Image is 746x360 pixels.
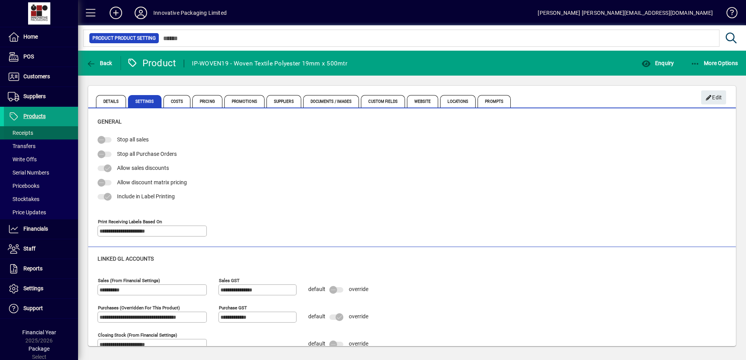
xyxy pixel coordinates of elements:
[78,56,121,70] app-page-header-button: Back
[4,259,78,279] a: Reports
[349,341,368,347] span: override
[8,196,39,202] span: Stocktakes
[98,219,162,224] mat-label: Print Receiving Labels Based On
[84,56,114,70] button: Back
[4,87,78,106] a: Suppliers
[219,305,247,310] mat-label: Purchase GST
[23,245,36,252] span: Staff
[23,305,43,311] span: Support
[98,305,180,310] mat-label: Purchases (overridden for this product)
[8,130,33,136] span: Receipts
[538,7,713,19] div: [PERSON_NAME] [PERSON_NAME][EMAIL_ADDRESS][DOMAIN_NAME]
[8,183,39,189] span: Pricebooks
[303,95,359,108] span: Documents / Images
[4,139,78,153] a: Transfers
[86,60,112,66] span: Back
[4,279,78,298] a: Settings
[4,239,78,259] a: Staff
[127,57,176,69] div: Product
[691,60,738,66] span: More Options
[23,93,46,99] span: Suppliers
[22,329,56,335] span: Financial Year
[98,256,154,262] span: Linked GL accounts
[128,6,153,20] button: Profile
[23,34,38,40] span: Home
[98,332,177,337] mat-label: Closing stock (from financial settings)
[308,341,325,347] span: default
[117,165,169,171] span: Allow sales discounts
[153,7,227,19] div: Innovative Packaging Limited
[8,209,46,215] span: Price Updates
[689,56,740,70] button: More Options
[117,179,187,185] span: Allow discount matrix pricing
[117,151,177,157] span: Stop all Purchase Orders
[219,277,240,283] mat-label: Sales GST
[23,73,50,79] span: Customers
[4,299,78,318] a: Support
[4,192,78,206] a: Stocktakes
[4,166,78,179] a: Serial Numbers
[349,286,368,292] span: override
[8,143,36,149] span: Transfers
[4,27,78,47] a: Home
[478,95,511,108] span: Prompts
[224,95,265,108] span: Promotions
[641,60,674,66] span: Enquiry
[721,2,736,27] a: Knowledge Base
[163,95,191,108] span: Costs
[4,126,78,139] a: Receipts
[8,156,37,162] span: Write Offs
[705,91,722,104] span: Edit
[98,277,160,283] mat-label: Sales (from financial settings)
[23,53,34,60] span: POS
[28,346,50,352] span: Package
[361,95,405,108] span: Custom Fields
[96,95,126,108] span: Details
[4,67,78,86] a: Customers
[192,95,222,108] span: Pricing
[117,136,149,143] span: Stop all sales
[98,118,122,125] span: General
[4,206,78,219] a: Price Updates
[308,313,325,319] span: default
[128,95,162,108] span: Settings
[4,47,78,67] a: POS
[8,169,49,176] span: Serial Numbers
[4,219,78,239] a: Financials
[407,95,439,108] span: Website
[266,95,301,108] span: Suppliers
[23,285,43,291] span: Settings
[4,153,78,166] a: Write Offs
[192,57,347,70] div: IP-WOVEN19 - Woven Textile Polyester 19mm x 500mtr
[23,226,48,232] span: Financials
[92,34,156,42] span: Product Product Setting
[103,6,128,20] button: Add
[23,265,43,272] span: Reports
[308,286,325,292] span: default
[4,179,78,192] a: Pricebooks
[349,313,368,319] span: override
[23,113,46,119] span: Products
[701,90,726,104] button: Edit
[117,193,175,199] span: Include in Label Printing
[440,95,476,108] span: Locations
[639,56,676,70] button: Enquiry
